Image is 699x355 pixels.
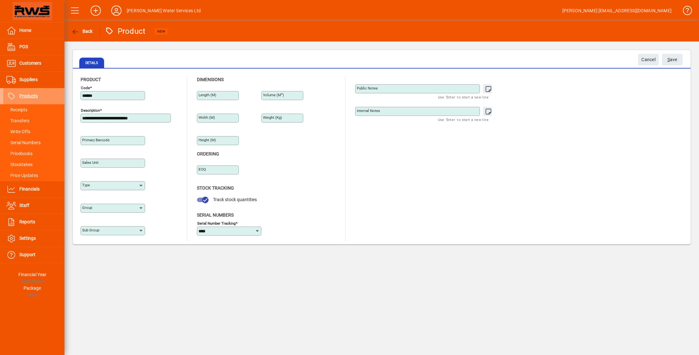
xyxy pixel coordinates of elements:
[81,108,100,113] mat-label: Description
[81,77,101,82] span: Product
[3,148,64,159] a: Pricebooks
[3,126,64,137] a: Write Offs
[19,219,35,224] span: Reports
[281,92,283,96] sup: 3
[82,160,99,165] mat-label: Sales unit
[6,129,30,134] span: Write Offs
[197,212,234,218] span: Serial Numbers
[667,57,670,62] span: S
[71,29,93,34] span: Back
[6,151,33,156] span: Pricebooks
[82,228,99,232] mat-label: Sub group
[6,118,29,123] span: Transfers
[197,151,219,156] span: Ordering
[3,104,64,115] a: Receipts
[3,39,64,55] a: POS
[3,230,64,247] a: Settings
[3,23,64,39] a: Home
[197,77,224,82] span: Dimensions
[638,54,659,65] button: Cancel
[19,93,38,98] span: Products
[678,1,691,22] a: Knowledge Base
[263,93,284,97] mat-label: Volume (m )
[197,185,234,191] span: Stock Tracking
[19,77,38,82] span: Suppliers
[85,5,106,16] button: Add
[197,221,236,225] mat-label: Serial Number tracking
[667,54,677,65] span: ave
[199,115,215,120] mat-label: Width (m)
[19,61,41,66] span: Customers
[3,137,64,148] a: Serial Numbers
[105,26,146,36] div: Product
[199,167,206,172] mat-label: EOQ
[81,86,90,90] mat-label: Code
[24,285,41,291] span: Package
[79,58,104,68] span: Details
[199,138,216,142] mat-label: Height (m)
[3,247,64,263] a: Support
[641,54,655,65] span: Cancel
[157,29,165,33] span: NEW
[6,107,27,112] span: Receipts
[3,214,64,230] a: Reports
[19,186,40,192] span: Financials
[3,198,64,214] a: Staff
[18,272,46,277] span: Financial Year
[3,159,64,170] a: Stocktakes
[127,5,201,16] div: [PERSON_NAME] Water Services Ltd
[263,115,282,120] mat-label: Weight (Kg)
[6,173,38,178] span: Price Updates
[357,86,378,90] mat-label: Public Notes
[19,203,29,208] span: Staff
[562,5,672,16] div: [PERSON_NAME] [EMAIL_ADDRESS][DOMAIN_NAME]
[106,5,127,16] button: Profile
[3,170,64,181] a: Price Updates
[213,197,257,202] span: Track stock quantities
[82,205,92,210] mat-label: Group
[3,72,64,88] a: Suppliers
[19,252,35,257] span: Support
[6,140,41,145] span: Serial Numbers
[19,28,31,33] span: Home
[3,55,64,71] a: Customers
[3,115,64,126] a: Transfers
[3,181,64,197] a: Financials
[662,54,683,65] button: Save
[19,236,36,241] span: Settings
[438,93,489,101] mat-hint: Use 'Enter' to start a new line
[70,25,94,37] button: Back
[82,183,90,187] mat-label: Type
[6,162,33,167] span: Stocktakes
[64,25,100,37] app-page-header-button: Back
[19,44,28,49] span: POS
[199,93,216,97] mat-label: Length (m)
[357,108,380,113] mat-label: Internal Notes
[438,116,489,123] mat-hint: Use 'Enter' to start a new line
[82,138,110,142] mat-label: Primary barcode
